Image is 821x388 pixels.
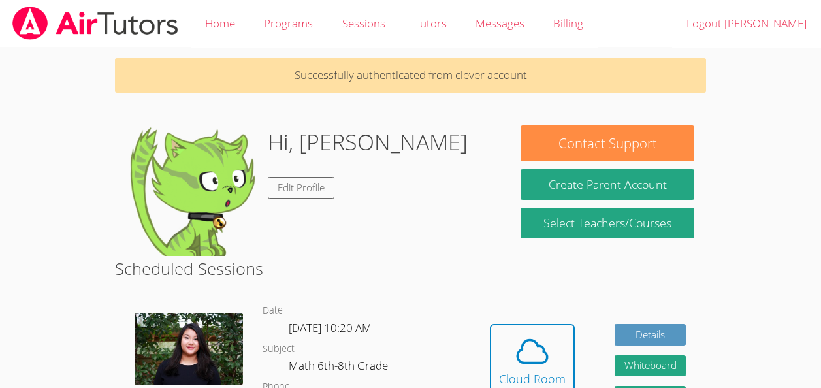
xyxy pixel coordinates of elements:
p: Successfully authenticated from clever account [115,58,706,93]
span: [DATE] 10:20 AM [289,320,372,335]
img: airtutors_banner-c4298cdbf04f3fff15de1276eac7730deb9818008684d7c2e4769d2f7ddbe033.png [11,7,180,40]
a: Edit Profile [268,177,334,199]
a: Details [615,324,686,346]
dt: Date [263,302,283,319]
h1: Hi, [PERSON_NAME] [268,125,468,159]
button: Create Parent Account [521,169,694,200]
dd: Math 6th-8th Grade [289,357,391,379]
button: Whiteboard [615,355,686,377]
a: Select Teachers/Courses [521,208,694,238]
button: Contact Support [521,125,694,161]
img: IMG_0561.jpeg [135,313,243,385]
h2: Scheduled Sessions [115,256,706,281]
img: default.png [127,125,257,256]
div: Cloud Room [499,370,566,388]
span: Messages [475,16,524,31]
dt: Subject [263,341,295,357]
